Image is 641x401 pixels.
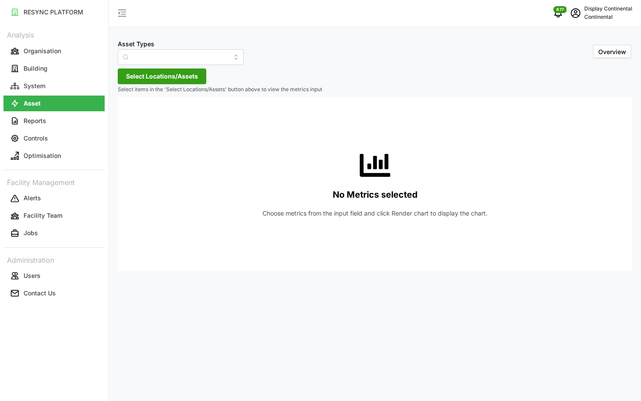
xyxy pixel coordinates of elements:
[24,194,41,202] p: Alerts
[3,113,105,129] button: Reports
[3,130,105,146] button: Controls
[3,175,105,188] p: Facility Management
[3,43,105,59] button: Organisation
[333,188,418,202] p: No Metrics selected
[3,207,105,225] a: Facility Team
[3,285,105,301] button: Contact Us
[3,3,105,21] a: RESYNC PLATFORM
[24,64,48,73] p: Building
[24,211,62,220] p: Facility Team
[3,191,105,206] button: Alerts
[3,77,105,95] a: System
[3,4,105,20] button: RESYNC PLATFORM
[3,28,105,41] p: Analysis
[3,148,105,164] button: Optimisation
[24,8,83,17] p: RESYNC PLATFORM
[24,289,56,298] p: Contact Us
[3,225,105,242] a: Jobs
[3,60,105,77] a: Building
[3,61,105,76] button: Building
[24,99,41,108] p: Asset
[24,271,41,280] p: Users
[118,39,154,49] label: Asset Types
[24,134,48,143] p: Controls
[3,112,105,130] a: Reports
[118,69,206,84] button: Select Locations/Assets
[24,47,61,55] p: Organisation
[549,4,567,22] button: notifications
[24,117,46,125] p: Reports
[584,13,632,21] p: Continental
[3,78,105,94] button: System
[3,226,105,241] button: Jobs
[584,5,632,13] p: Display Continental
[567,4,584,22] button: schedule
[598,48,626,55] span: Overview
[3,253,105,266] p: Administration
[3,190,105,207] a: Alerts
[3,268,105,284] button: Users
[24,151,61,160] p: Optimisation
[3,130,105,147] a: Controls
[3,147,105,165] a: Optimisation
[24,82,45,90] p: System
[263,209,488,218] p: Choose metrics from the input field and click Render chart to display the chart.
[3,96,105,111] button: Asset
[126,69,198,84] span: Select Locations/Assets
[3,267,105,284] a: Users
[556,7,564,13] span: 677
[3,208,105,224] button: Facility Team
[24,229,38,237] p: Jobs
[3,95,105,112] a: Asset
[3,42,105,60] a: Organisation
[118,86,632,93] p: Select items in the 'Select Locations/Assets' button above to view the metrics input
[3,284,105,302] a: Contact Us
